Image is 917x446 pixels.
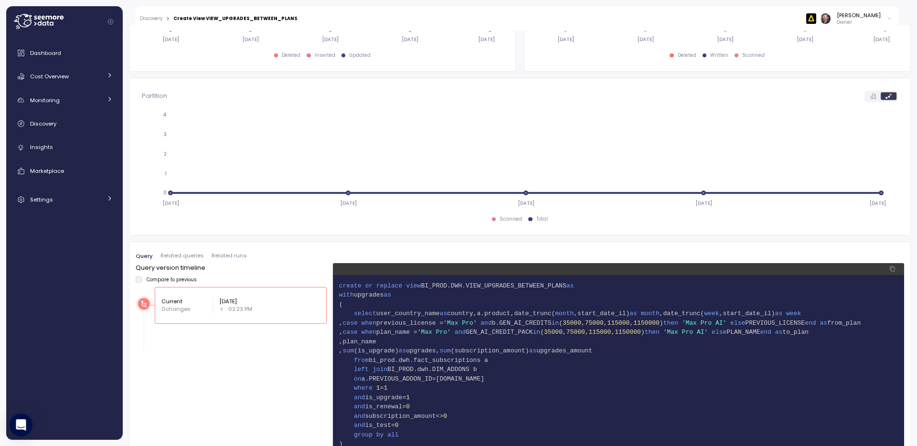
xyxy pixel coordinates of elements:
span: ,start_date_il) [719,310,775,317]
img: ACg8ocI2dL-zei04f8QMW842o_HSSPOvX6ScuLi9DAmwXc53VPYQOcs=s96-c [821,13,831,23]
span: else [712,329,726,336]
span: end [760,329,771,336]
tspan: [DATE] [717,36,734,42]
span: all [387,431,398,438]
tspan: [DATE] [869,200,885,206]
button: Collapse navigation [105,18,117,25]
span: = [380,384,384,392]
tspan: [DATE] [695,200,712,206]
a: Discovery [140,16,162,21]
span: ( [339,300,898,309]
span: subscription_amount<> [365,413,443,420]
span: ) [660,319,663,327]
span: 'Max Pro' [443,319,477,327]
tspan: [DATE] [557,36,574,42]
span: to_plan [782,329,809,336]
div: Updated [349,52,371,59]
span: as [775,329,783,336]
div: Deleted [282,52,300,59]
span: as [529,347,537,354]
tspan: 2 [164,151,167,157]
p: Owner [837,19,881,26]
div: [PERSON_NAME] [837,11,881,19]
span: and [455,329,466,336]
span: 1150000 [633,319,660,327]
tspan: [DATE] [340,200,356,206]
span: Related queries [160,253,204,258]
span: as [566,282,574,289]
p: [DATE] [219,297,252,305]
span: 1 [406,394,410,401]
span: user_country_name [376,310,440,317]
div: Scanned [500,216,522,223]
tspan: [DATE] [873,36,889,42]
span: 'Max Pro' [417,329,451,336]
span: BI_PROD.dwh.DIM_ADDONS b [387,366,477,373]
span: by [376,431,384,438]
span: 0 [395,422,399,429]
span: left [354,366,369,373]
span: month [555,310,574,317]
span: 1 [376,384,380,392]
span: , [629,319,633,327]
span: Settings [30,196,53,203]
tspan: 4 [163,112,167,118]
span: Cost Overview [30,73,69,80]
span: upgrades_amount [536,347,592,354]
span: when [362,319,376,327]
p: 0 changes [161,305,206,313]
div: Inserted [315,52,335,59]
a: Settings [10,190,119,209]
span: and [354,403,365,410]
tspan: [DATE] [242,36,259,42]
span: ( [540,329,544,336]
span: ,plan_name [339,337,898,347]
span: case [343,329,358,336]
span: when [362,329,376,336]
span: is_upgrade= [365,394,406,401]
span: or [365,282,373,289]
span: Discovery [30,120,56,127]
span: where [354,384,373,392]
tspan: 3 [164,131,167,138]
span: as [399,347,406,354]
span: with [339,291,354,298]
span: 35000 [563,319,581,327]
span: (subscription_amount) [451,347,529,354]
span: as [820,319,827,327]
span: 'Max Pro AI' [682,319,727,327]
tspan: [DATE] [637,36,653,42]
span: previous_license = [376,319,443,327]
span: end [805,319,816,327]
span: replace [376,282,403,289]
span: Monitoring [30,96,60,104]
p: Current [161,297,206,305]
div: Total [536,216,548,223]
span: , [585,329,589,336]
div: Scanned [742,52,765,59]
img: 6628aa71fabf670d87b811be.PNG [806,13,816,23]
span: 1 [384,384,387,392]
span: GEN_AI_CREDIT_PACK [466,329,533,336]
a: Discovery [10,114,119,133]
span: , [563,329,566,336]
span: is_renewal= [365,403,406,410]
span: select [354,310,376,317]
span: , [611,329,615,336]
tspan: [DATE] [517,200,534,206]
span: view [406,282,421,289]
div: > [166,16,170,22]
span: week [786,310,801,317]
a: Cost Overview [10,67,119,86]
span: , [581,319,585,327]
p: 02:23 PM [228,305,252,313]
span: 75000 [566,329,585,336]
tspan: [DATE] [402,36,418,42]
span: and [354,422,365,429]
span: and [480,319,491,327]
span: 0 [406,403,410,410]
span: on [354,375,362,382]
span: 75000 [585,319,604,327]
a: Dashboard [10,43,119,63]
span: a.PREVIOUS_ADDON_ID=[DOMAIN_NAME] [362,375,484,382]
